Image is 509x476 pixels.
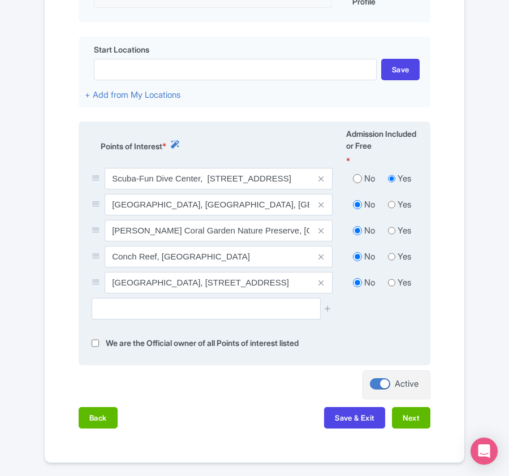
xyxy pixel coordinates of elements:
[364,198,375,211] label: No
[395,378,419,391] div: Active
[364,172,375,185] label: No
[398,250,411,263] label: Yes
[101,140,162,152] span: Points of Interest
[324,407,385,429] button: Save & Exit
[398,198,411,211] label: Yes
[364,250,375,263] label: No
[106,337,299,350] label: We are the Official owner of all Points of interest listed
[94,44,149,55] span: Start Locations
[79,407,118,429] button: Back
[471,438,498,465] div: Open Intercom Messenger
[398,172,411,185] label: Yes
[364,224,375,237] label: No
[398,224,411,237] label: Yes
[364,276,375,289] label: No
[392,407,430,429] button: Next
[85,89,180,100] a: + Add from My Locations
[346,128,417,152] span: Admission Included or Free
[381,59,420,80] div: Save
[398,276,411,289] label: Yes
